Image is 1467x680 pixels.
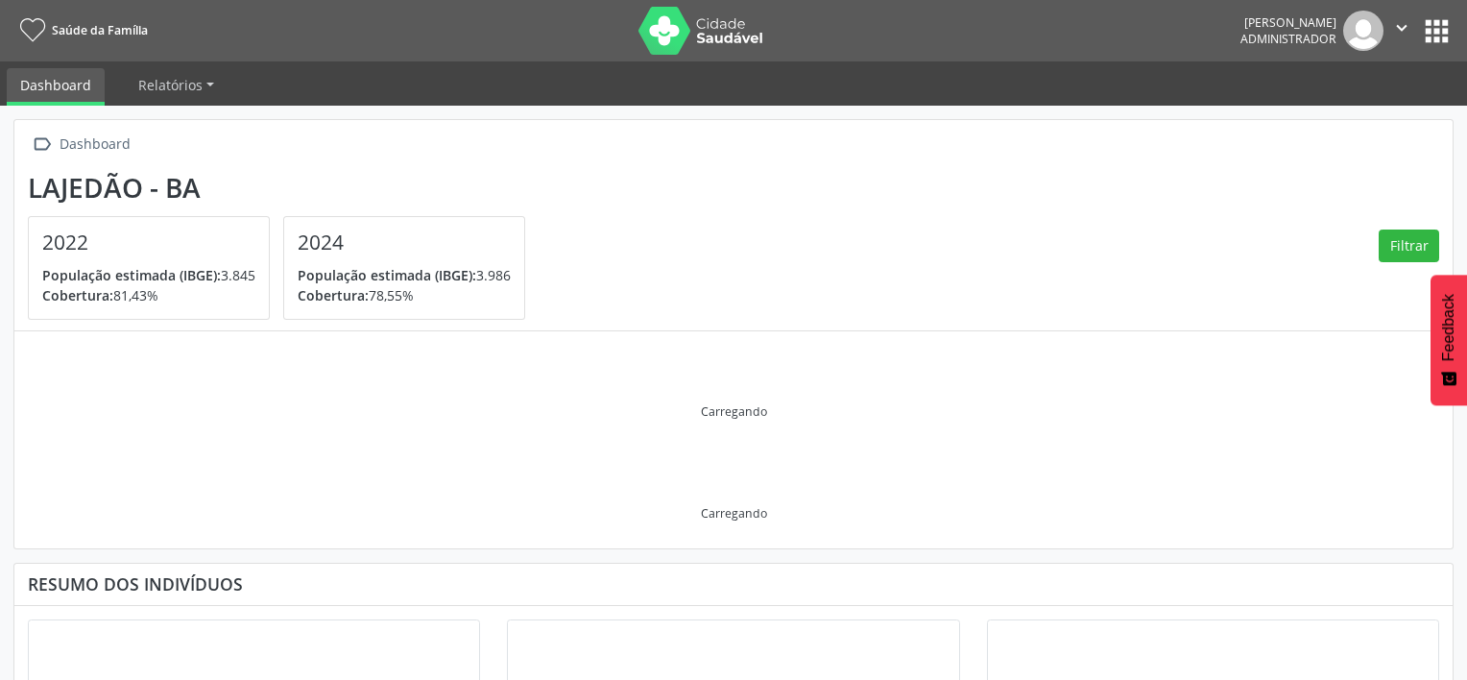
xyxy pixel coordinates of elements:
div: Lajedão - BA [28,172,539,204]
span: Relatórios [138,76,203,94]
span: Administrador [1240,31,1336,47]
button: apps [1420,14,1454,48]
h4: 2024 [298,231,511,255]
span: Saúde da Família [52,22,148,38]
span: Cobertura: [298,286,369,304]
div: Dashboard [56,131,133,158]
p: 78,55% [298,285,511,305]
p: 81,43% [42,285,255,305]
span: População estimada (IBGE): [42,266,221,284]
a: Dashboard [7,68,105,106]
p: 3.845 [42,265,255,285]
button: Feedback - Mostrar pesquisa [1431,275,1467,405]
h4: 2022 [42,231,255,255]
a: Relatórios [125,68,228,102]
div: Carregando [701,403,767,420]
div: Resumo dos indivíduos [28,573,1439,595]
p: 3.986 [298,265,511,285]
i:  [1391,17,1412,38]
button:  [1383,11,1420,51]
a: Saúde da Família [13,14,148,46]
span: Feedback [1440,294,1457,361]
span: População estimada (IBGE): [298,266,476,284]
a:  Dashboard [28,131,133,158]
div: [PERSON_NAME] [1240,14,1336,31]
span: Cobertura: [42,286,113,304]
img: img [1343,11,1383,51]
div: Carregando [701,505,767,522]
button: Filtrar [1379,230,1439,262]
i:  [28,131,56,158]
